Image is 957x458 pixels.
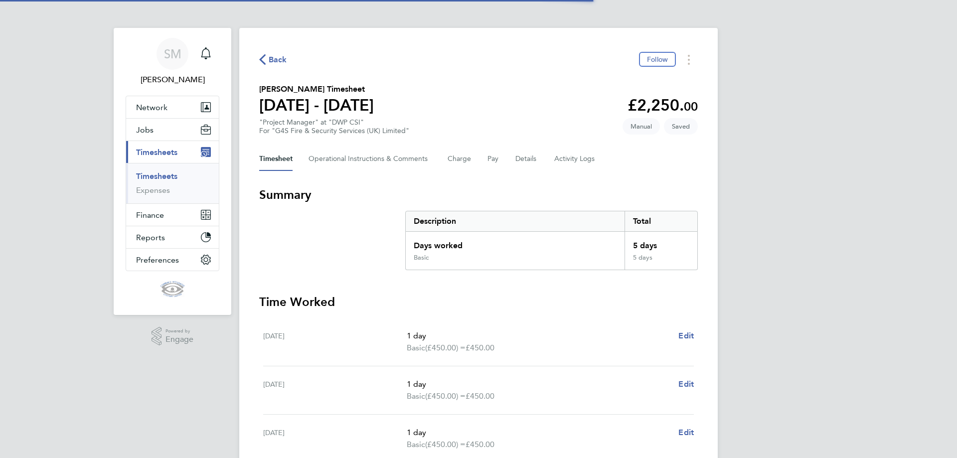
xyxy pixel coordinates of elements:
span: Basic [407,439,425,451]
span: (£450.00) = [425,343,466,352]
p: 1 day [407,427,670,439]
span: £450.00 [466,440,494,449]
button: Jobs [126,119,219,141]
span: 00 [684,99,698,114]
button: Details [515,147,538,171]
div: 5 days [625,254,697,270]
a: Edit [678,378,694,390]
div: 5 days [625,232,697,254]
span: (£450.00) = [425,391,466,401]
a: Go to home page [126,281,219,297]
span: Basic [407,390,425,402]
h3: Time Worked [259,294,698,310]
span: Follow [647,55,668,64]
a: Timesheets [136,171,177,181]
button: Follow [639,52,676,67]
span: This timesheet is Saved. [664,118,698,135]
span: Back [269,54,287,66]
div: [DATE] [263,330,407,354]
button: Preferences [126,249,219,271]
span: Edit [678,379,694,389]
button: Charge [448,147,472,171]
div: Days worked [406,232,625,254]
span: Engage [165,335,193,344]
span: £450.00 [466,391,494,401]
span: £450.00 [466,343,494,352]
h1: [DATE] - [DATE] [259,95,374,115]
span: Sue Munro [126,74,219,86]
p: 1 day [407,330,670,342]
span: Preferences [136,255,179,265]
button: Pay [487,147,499,171]
div: Timesheets [126,163,219,203]
h3: Summary [259,187,698,203]
span: Reports [136,233,165,242]
a: Expenses [136,185,170,195]
a: Edit [678,427,694,439]
button: Reports [126,226,219,248]
span: Network [136,103,167,112]
a: Edit [678,330,694,342]
span: Edit [678,428,694,437]
button: Finance [126,204,219,226]
div: Description [406,211,625,231]
div: Basic [414,254,429,262]
button: Operational Instructions & Comments [309,147,432,171]
div: Summary [405,211,698,270]
span: Edit [678,331,694,340]
nav: Main navigation [114,28,231,315]
app-decimal: £2,250. [628,96,698,115]
button: Timesheet [259,147,293,171]
span: Finance [136,210,164,220]
button: Activity Logs [554,147,596,171]
div: [DATE] [263,378,407,402]
span: Powered by [165,327,193,335]
div: For "G4S Fire & Security Services (UK) Limited" [259,127,409,135]
button: Timesheets Menu [680,52,698,67]
a: Powered byEngage [152,327,194,346]
p: 1 day [407,378,670,390]
span: Timesheets [136,148,177,157]
a: SM[PERSON_NAME] [126,38,219,86]
div: "Project Manager" at "DWP CSI" [259,118,409,135]
img: cis-logo-retina.png [160,281,184,297]
h2: [PERSON_NAME] Timesheet [259,83,374,95]
button: Network [126,96,219,118]
span: This timesheet was manually created. [623,118,660,135]
span: SM [164,47,181,60]
div: Total [625,211,697,231]
span: Jobs [136,125,154,135]
button: Timesheets [126,141,219,163]
button: Back [259,53,287,66]
div: [DATE] [263,427,407,451]
span: (£450.00) = [425,440,466,449]
span: Basic [407,342,425,354]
